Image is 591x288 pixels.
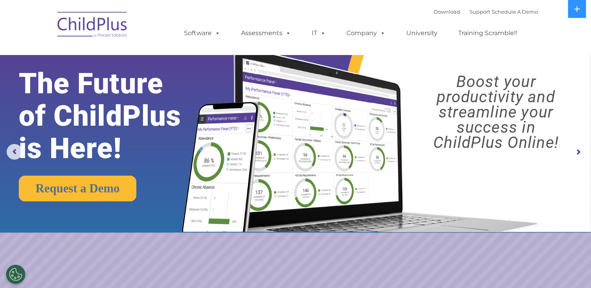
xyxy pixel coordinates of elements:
a: Assessments [233,25,299,41]
rs-layer: Boost your productivity and streamline your success in ChildPlus Online! [408,74,584,150]
a: Request a Demo [19,176,136,201]
a: University [398,25,445,41]
a: IT [304,25,334,41]
a: Software [176,25,228,41]
font: | [434,9,538,15]
span: Last name [109,52,132,57]
rs-layer: The Future of ChildPlus is Here! [19,68,207,165]
a: Training Scramble!! [450,25,525,41]
a: Company [339,25,393,41]
a: Support [470,9,490,15]
a: Download [434,9,460,15]
span: Phone number [109,84,142,89]
a: Schedule A Demo [492,9,538,15]
img: ChildPlus by Procare Solutions [54,6,132,45]
button: Cookies Settings [6,265,25,284]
